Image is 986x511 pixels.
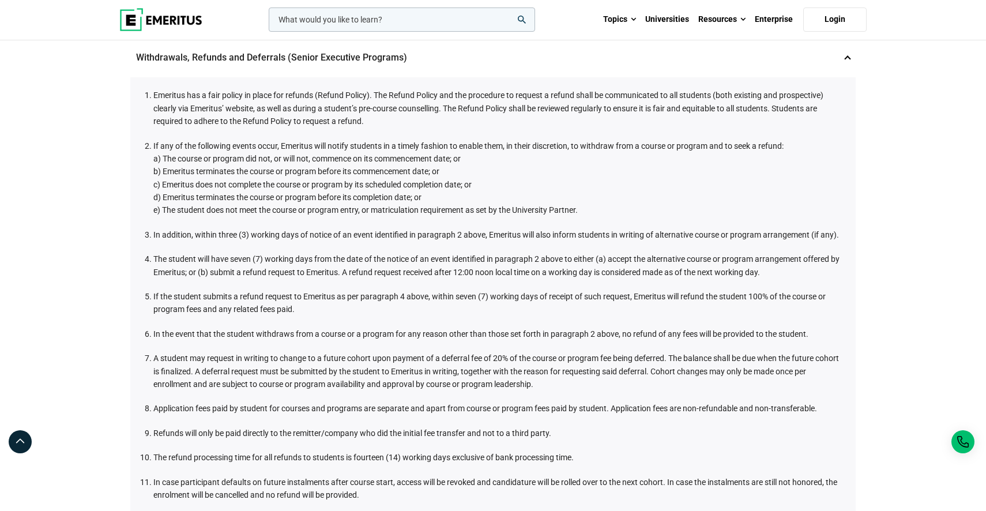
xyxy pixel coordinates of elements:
[153,402,845,415] li: Application fees paid by student for courses and programs are separate and apart from course or p...
[153,328,845,340] li: In the event that the student withdraws from a course or a program for any reason other than thos...
[153,352,845,390] li: A student may request in writing to change to a future cohort upon payment of a deferral fee of 2...
[153,167,439,176] span: b) Emeritus terminates the course or program before its commencement date; or
[153,89,845,127] li: Emeritus has a fair policy in place for refunds (Refund Policy). The Refund Policy and the proced...
[153,451,845,464] li: The refund processing time for all refunds to students is fourteen (14) working days exclusive of...
[153,154,461,163] span: a) The course or program did not, or will not, commence on its commencement date; or
[153,140,845,217] li: If any of the following events occur, Emeritus will notify students in a timely fashion to enable...
[153,228,845,241] li: In addition, within three (3) working days of notice of an event identified in paragraph 2 above,...
[153,253,845,279] li: The student will have seven (7) working days from the date of the notice of an event identified i...
[130,37,856,78] p: Withdrawals, Refunds and Deferrals (Senior Executive Programs)
[269,7,535,32] input: woocommerce-product-search-field-0
[153,205,578,215] span: e) The student does not meet the course or program entry, or matriculation requirement as set by ...
[153,427,845,439] li: Refunds will only be paid directly to the remitter/company who did the initial fee transfer and n...
[153,193,422,202] span: d) Emeritus terminates the course or program before its completion date; or
[153,180,472,189] span: c) Emeritus does not complete the course or program by its scheduled completion date; or
[153,290,845,316] li: If the student submits a refund request to Emeritus as per paragraph 4 above, within seven (7) wo...
[803,7,867,32] a: Login
[153,476,845,502] li: In case participant defaults on future instalments after course start, access will be revoked and...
